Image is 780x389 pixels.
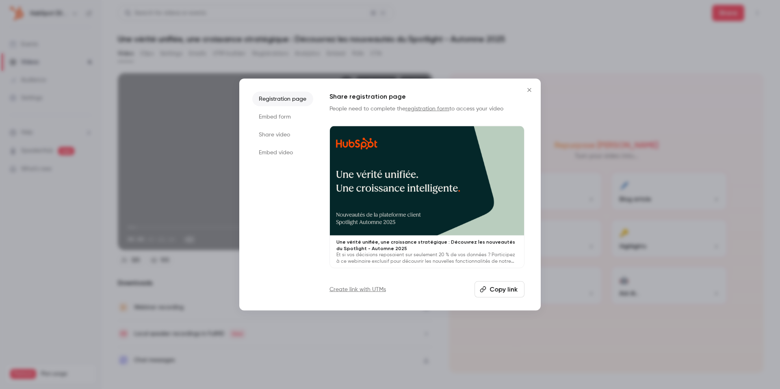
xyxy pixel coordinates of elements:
h1: Share registration page [329,92,524,102]
li: Embed form [252,110,313,124]
p: People need to complete the to access your video [329,105,524,113]
p: Une vérité unifiée, une croissance stratégique : Découvrez les nouveautés du Spotlight - Automne ... [336,238,518,251]
a: Create link with UTMs [329,285,386,293]
a: registration form [405,106,449,112]
li: Registration page [252,92,313,106]
a: Une vérité unifiée, une croissance stratégique : Découvrez les nouveautés du Spotlight - Automne ... [329,126,524,268]
p: Et si vos décisions reposaient sur seulement 20 % de vos données ? Participez à ce webinaire excl... [336,251,518,264]
button: Copy link [474,281,524,297]
li: Embed video [252,145,313,160]
button: Close [521,82,537,98]
li: Share video [252,128,313,142]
